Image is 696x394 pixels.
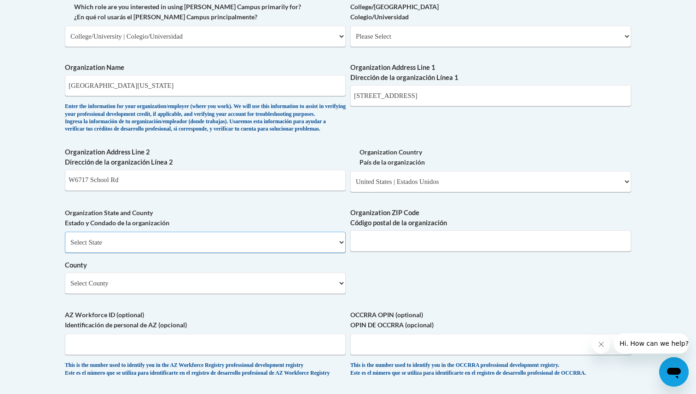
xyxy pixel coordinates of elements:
div: This is the number used to identify you in the AZ Workforce Registry professional development reg... [65,362,346,377]
label: Which role are you interested in using [PERSON_NAME] Campus primarily for? ¿En qué rol usarás el ... [65,2,346,22]
input: Metadata input [65,170,346,191]
input: Metadata input [65,75,346,96]
input: Metadata input [350,230,631,251]
label: County [65,260,346,270]
div: Enter the information for your organization/employer (where you work). We will use this informati... [65,103,346,133]
iframe: Button to launch messaging window [659,357,689,387]
iframe: Message from company [614,333,689,354]
label: Organization Country País de la organización [350,147,631,167]
iframe: Close message [592,335,610,354]
label: College/[GEOGRAPHIC_DATA] Colegio/Universidad [350,2,631,22]
div: This is the number used to identify you in the OCCRRA professional development registry. Este es ... [350,362,631,377]
label: Organization Address Line 2 Dirección de la organización Línea 2 [65,147,346,167]
label: Organization ZIP Code Código postal de la organización [350,208,631,228]
input: Metadata input [350,85,631,106]
label: Organization State and County Estado y Condado de la organización [65,208,346,228]
label: Organization Name [65,63,346,73]
label: AZ Workforce ID (optional) Identificación de personal de AZ (opcional) [65,310,346,330]
label: OCCRRA OPIN (optional) OPIN DE OCCRRA (opcional) [350,310,631,330]
label: Organization Address Line 1 Dirección de la organización Línea 1 [350,63,631,83]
